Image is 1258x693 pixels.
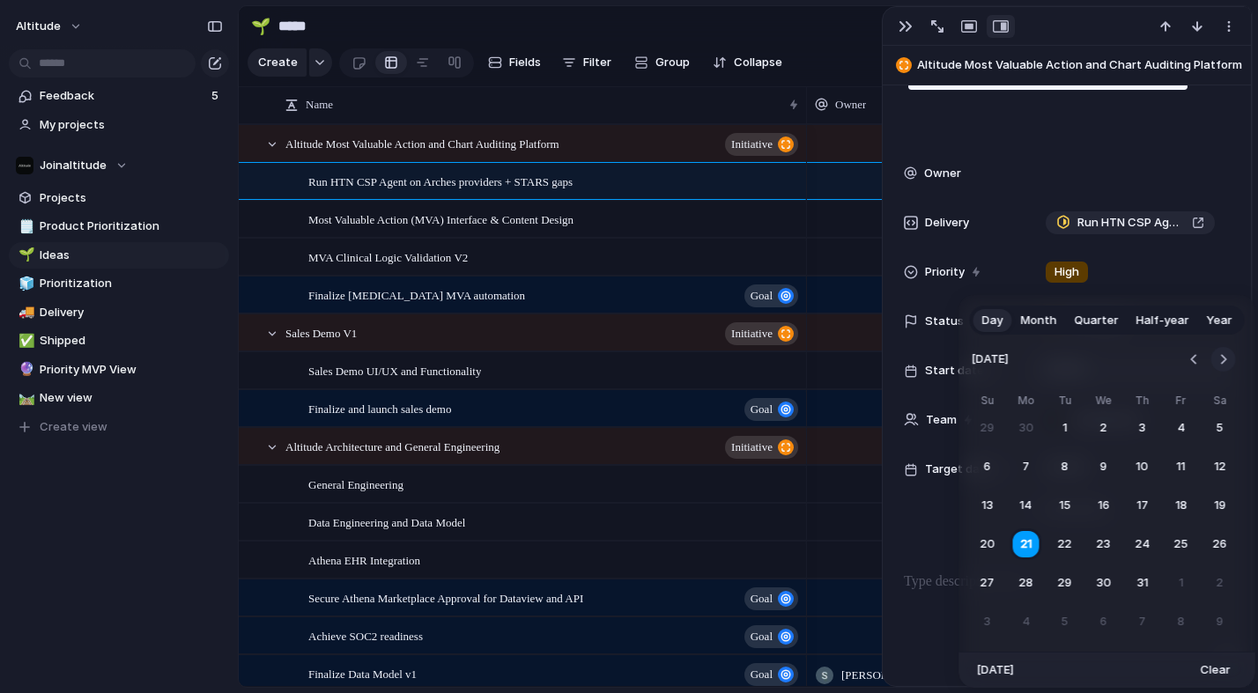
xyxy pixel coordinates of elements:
[1088,567,1120,599] button: Wednesday, July 30th, 2025
[1136,312,1189,329] span: Half-year
[1201,661,1231,679] span: Clear
[1010,412,1042,444] button: Monday, June 30th, 2025
[1010,393,1042,412] th: Monday
[1207,312,1232,329] span: Year
[1088,393,1120,412] th: Wednesday
[977,661,1014,679] span: [DATE]
[1088,490,1120,521] button: Wednesday, July 16th, 2025
[1088,606,1120,638] button: Wednesday, August 6th, 2025
[972,412,1003,444] button: Sunday, June 29th, 2025
[1049,393,1081,412] th: Tuesday
[1211,347,1236,372] button: Go to the Next Month
[1049,451,1081,483] button: Tuesday, July 8th, 2025
[1204,528,1236,560] button: Saturday, July 26th, 2025
[1165,606,1197,638] button: Friday, August 8th, 2025
[972,451,1003,483] button: Sunday, July 6th, 2025
[972,528,1003,560] button: Sunday, July 20th, 2025
[972,393,1003,412] th: Sunday
[1127,606,1158,638] button: Thursday, August 7th, 2025
[1066,306,1128,335] button: Quarter
[1127,451,1158,483] button: Thursday, July 10th, 2025
[1088,528,1120,560] button: Wednesday, July 23rd, 2025
[1165,451,1197,483] button: Friday, July 11th, 2025
[982,312,1003,329] span: Day
[1165,567,1197,599] button: Friday, August 1st, 2025
[1010,567,1042,599] button: Monday, July 28th, 2025
[972,490,1003,521] button: Sunday, July 13th, 2025
[1049,528,1081,560] button: Tuesday, July 22nd, 2025
[1204,412,1236,444] button: Saturday, July 5th, 2025
[1204,393,1236,412] th: Saturday
[1075,312,1119,329] span: Quarter
[972,606,1003,638] button: Sunday, August 3rd, 2025
[1204,490,1236,521] button: Saturday, July 19th, 2025
[972,393,1236,638] table: July 2025
[1204,606,1236,638] button: Saturday, August 9th, 2025
[1182,347,1207,372] button: Go to the Previous Month
[1127,567,1158,599] button: Thursday, July 31st, 2025
[1049,606,1081,638] button: Tuesday, August 5th, 2025
[1204,567,1236,599] button: Saturday, August 2nd, 2025
[1194,658,1238,682] button: Clear
[1127,412,1158,444] button: Thursday, July 3rd, 2025
[1165,528,1197,560] button: Friday, July 25th, 2025
[1165,490,1197,521] button: Friday, July 18th, 2025
[1049,490,1081,521] button: Tuesday, July 15th, 2025
[972,567,1003,599] button: Sunday, July 27th, 2025
[1165,393,1197,412] th: Friday
[1127,393,1158,412] th: Thursday
[1012,306,1066,335] button: Month
[973,306,1012,335] button: Day
[1010,490,1042,521] button: Monday, July 14th, 2025
[1049,567,1081,599] button: Tuesday, July 29th, 2025
[1127,528,1158,560] button: Thursday, July 24th, 2025
[1165,412,1197,444] button: Friday, July 4th, 2025
[1088,412,1120,444] button: Wednesday, July 2nd, 2025
[972,340,1009,379] span: [DATE]
[1127,490,1158,521] button: Thursday, July 17th, 2025
[1010,606,1042,638] button: Monday, August 4th, 2025
[1021,312,1057,329] span: Month
[1088,451,1120,483] button: Wednesday, July 9th, 2025
[1010,528,1042,560] button: Monday, July 21st, 2025, selected
[1049,412,1081,444] button: Tuesday, July 1st, 2025
[1128,306,1198,335] button: Half-year
[1010,451,1042,483] button: Monday, July 7th, 2025
[1204,451,1236,483] button: Saturday, July 12th, 2025
[1198,306,1241,335] button: Year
